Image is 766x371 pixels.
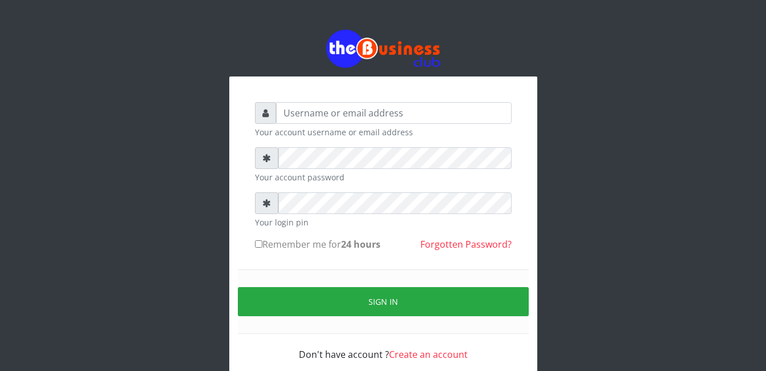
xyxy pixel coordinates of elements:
[389,348,468,361] a: Create an account
[255,237,380,251] label: Remember me for
[255,171,512,183] small: Your account password
[255,240,262,248] input: Remember me for24 hours
[255,126,512,138] small: Your account username or email address
[420,238,512,251] a: Forgotten Password?
[238,287,529,316] button: Sign in
[255,334,512,361] div: Don't have account ?
[276,102,512,124] input: Username or email address
[341,238,380,251] b: 24 hours
[255,216,512,228] small: Your login pin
